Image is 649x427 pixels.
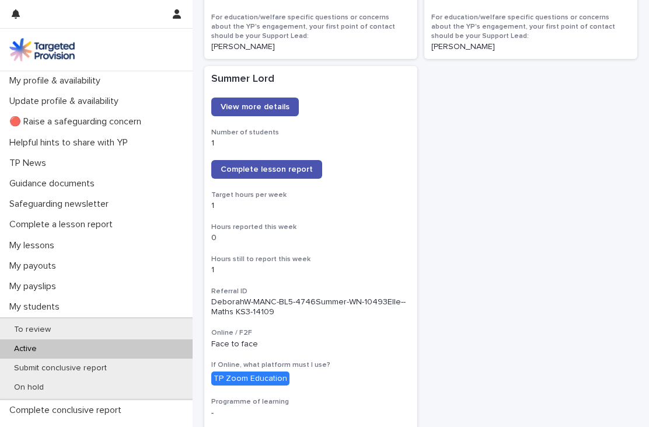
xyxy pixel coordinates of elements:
p: My lessons [5,240,64,251]
h3: If Online, what platform must I use? [211,360,410,370]
p: [PERSON_NAME] [211,42,410,52]
p: Submit conclusive report [5,363,116,373]
p: My profile & availability [5,75,110,86]
p: Active [5,344,46,354]
h3: Programme of learning [211,397,410,407]
p: 1 [211,265,410,275]
p: 0 [211,233,410,243]
h3: Hours reported this week [211,223,410,232]
p: My students [5,301,69,313]
p: DeborahW-MANC-BL5-4746Summer-WN-10493Elle--Maths KS3-14109 [211,297,410,317]
span: View more details [221,103,289,111]
h3: For education/welfare specific questions or concerns about the YP's engagement, your first point ... [211,13,410,41]
p: Helpful hints to share with YP [5,137,137,148]
p: [PERSON_NAME] [431,42,630,52]
div: TP Zoom Education [211,372,289,386]
p: 🔴 Raise a safeguarding concern [5,116,151,127]
p: On hold [5,383,53,393]
p: Update profile & availability [5,96,128,107]
h3: Target hours per week [211,190,410,200]
p: To review [5,325,60,335]
a: Complete lesson report [211,160,322,179]
h3: Hours still to report this week [211,255,410,264]
h3: Referral ID [211,287,410,296]
p: My payouts [5,261,65,272]
p: Summer Lord [211,73,410,86]
p: Complete conclusive report [5,405,131,416]
p: 1 [211,201,410,211]
p: TP News [5,158,55,169]
p: 1 [211,138,410,148]
h3: For education/welfare specific questions or concerns about the YP's engagement, your first point ... [431,13,630,41]
h3: Online / F2F [211,328,410,338]
p: Guidance documents [5,178,104,189]
p: Complete a lesson report [5,219,122,230]
span: Complete lesson report [221,165,313,173]
h3: Number of students [211,128,410,137]
p: My payslips [5,281,65,292]
p: - [211,408,410,418]
p: Safeguarding newsletter [5,199,118,210]
a: View more details [211,98,299,116]
img: M5nRWzHhSzIhMunXDL62 [9,38,75,61]
p: Face to face [211,339,410,349]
